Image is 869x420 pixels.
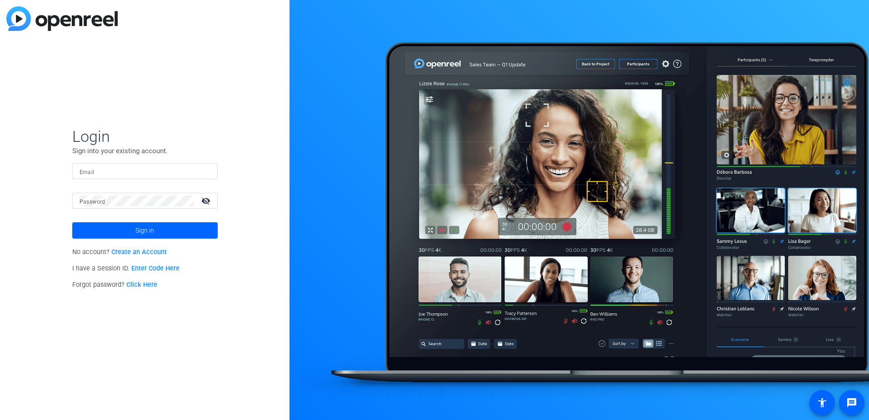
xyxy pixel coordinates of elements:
[196,194,218,207] mat-icon: visibility_off
[6,6,118,31] img: blue-gradient.svg
[80,169,95,175] mat-label: Email
[817,397,828,408] mat-icon: accessibility
[72,281,158,289] span: Forgot password?
[72,222,218,239] button: Sign in
[846,397,857,408] mat-icon: message
[80,199,105,205] mat-label: Password
[131,265,180,272] a: Enter Code Here
[80,166,210,177] input: Enter Email Address
[72,127,218,146] span: Login
[72,248,167,256] span: No account?
[72,265,180,272] span: I have a Session ID.
[126,281,157,289] a: Click Here
[135,219,154,242] span: Sign in
[72,146,218,156] p: Sign into your existing account.
[111,248,167,256] a: Create an Account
